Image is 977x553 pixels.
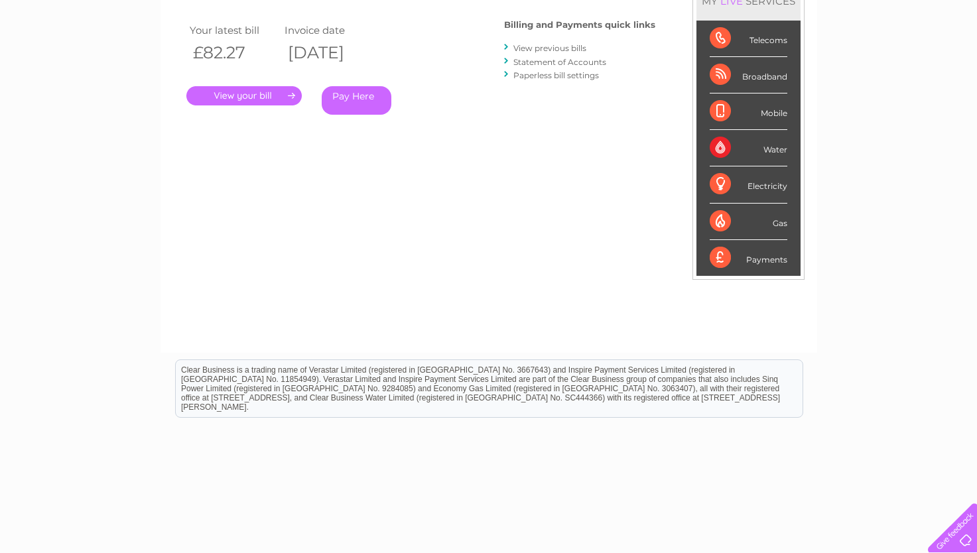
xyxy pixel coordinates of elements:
[322,86,391,115] a: Pay Here
[777,56,806,66] a: Energy
[814,56,854,66] a: Telecoms
[513,70,599,80] a: Paperless bill settings
[710,204,787,240] div: Gas
[513,57,606,67] a: Statement of Accounts
[513,43,586,53] a: View previous bills
[176,7,803,64] div: Clear Business is a trading name of Verastar Limited (registered in [GEOGRAPHIC_DATA] No. 3667643...
[710,93,787,130] div: Mobile
[504,20,655,30] h4: Billing and Payments quick links
[34,34,102,75] img: logo.png
[710,21,787,57] div: Telecoms
[186,86,302,105] a: .
[862,56,881,66] a: Blog
[710,57,787,93] div: Broadband
[710,166,787,203] div: Electricity
[710,130,787,166] div: Water
[710,240,787,276] div: Payments
[744,56,769,66] a: Water
[727,7,818,23] a: 0333 014 3131
[281,21,377,39] td: Invoice date
[186,39,282,66] th: £82.27
[281,39,377,66] th: [DATE]
[186,21,282,39] td: Your latest bill
[889,56,921,66] a: Contact
[933,56,964,66] a: Log out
